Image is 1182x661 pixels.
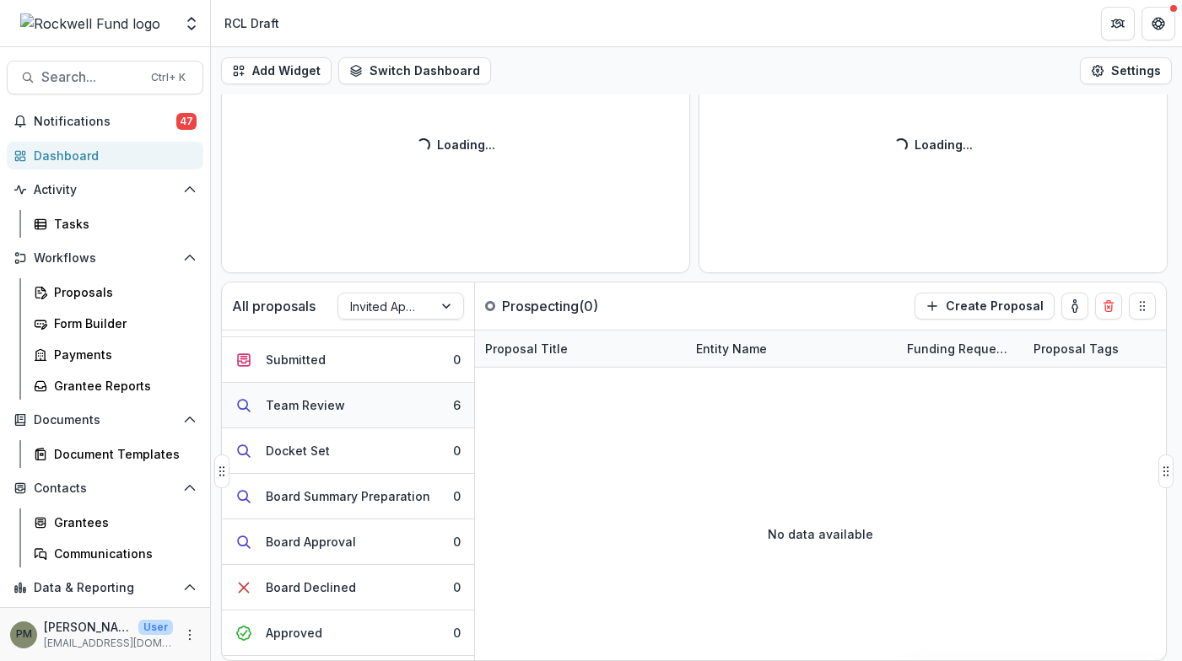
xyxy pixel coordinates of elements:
[1023,340,1129,357] div: Proposal Tags
[453,442,461,459] div: 0
[20,13,160,34] img: Rockwell Fund logo
[138,620,173,635] p: User
[475,340,578,357] div: Proposal Title
[475,330,686,367] div: Proposal Title
[453,396,461,414] div: 6
[54,314,190,332] div: Form Builder
[686,330,897,367] div: Entity Name
[27,309,203,337] a: Form Builder
[221,57,332,84] button: Add Widget
[266,396,345,414] div: Team Review
[7,142,203,169] a: Dashboard
[7,574,203,601] button: Open Data & Reporting
[34,581,176,595] span: Data & Reporting
[453,578,461,596] div: 0
[1158,454,1174,488] button: Drag
[453,533,461,551] div: 0
[34,115,176,129] span: Notifications
[232,296,316,316] p: All proposals
[1101,7,1135,40] button: Partners
[224,14,279,32] div: RCL Draft
[266,487,430,505] div: Board Summary Preparation
[54,377,190,395] div: Grantee Reports
[27,508,203,536] a: Grantees
[180,7,203,40] button: Open entity switcher
[266,442,330,459] div: Docket Set
[54,445,190,463] div: Document Templates
[768,525,873,543] p: No data available
[222,383,474,428] button: Team Review6
[7,108,203,135] button: Notifications47
[266,578,356,596] div: Board Declined
[27,278,203,306] a: Proposals
[222,474,474,519] button: Board Summary Preparation0
[222,565,474,610] button: Board Declined0
[453,487,461,505] div: 0
[7,406,203,433] button: Open Documents
[34,183,176,197] span: Activity
[686,340,777,357] div: Entity Name
[266,624,322,642] div: Approved
[34,413,176,427] span: Documents
[453,351,461,368] div: 0
[27,210,203,238] a: Tasks
[41,69,141,85] span: Search...
[27,440,203,468] a: Document Templates
[44,636,173,651] p: [EMAIL_ADDRESS][DOMAIN_NAME]
[897,330,1023,367] div: Funding Requested
[897,340,1023,357] div: Funding Requested
[7,475,203,502] button: Open Contacts
[44,618,132,636] p: [PERSON_NAME][GEOGRAPHIC_DATA]
[7,245,203,271] button: Open Workflows
[54,215,190,233] div: Tasks
[34,481,176,496] span: Contacts
[7,61,203,94] button: Search...
[1095,293,1122,320] button: Delete card
[27,372,203,400] a: Grantee Reports
[266,533,356,551] div: Board Approval
[222,519,474,565] button: Board Approval0
[27,540,203,567] a: Communications
[338,57,491,84] button: Switch Dashboard
[222,428,474,474] button: Docket Set0
[54,545,190,562] div: Communications
[1142,7,1175,40] button: Get Help
[214,454,229,488] button: Drag
[148,68,189,87] div: Ctrl + K
[222,337,474,383] button: Submitted0
[502,296,629,316] p: Prospecting ( 0 )
[7,176,203,203] button: Open Activity
[54,283,190,301] div: Proposals
[266,351,326,368] div: Submitted
[34,251,176,266] span: Workflows
[1080,57,1172,84] button: Settings
[1129,293,1156,320] button: Drag
[453,624,461,642] div: 0
[176,113,197,130] span: 47
[34,147,190,164] div: Dashboard
[218,11,286,35] nav: breadcrumb
[222,610,474,656] button: Approved0
[16,629,32,640] div: Patrick Moreno-Covington
[180,625,200,645] button: More
[27,341,203,368] a: Payments
[915,293,1055,320] button: Create Proposal
[1061,293,1088,320] button: toggle-assigned-to-me
[54,346,190,363] div: Payments
[54,513,190,531] div: Grantees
